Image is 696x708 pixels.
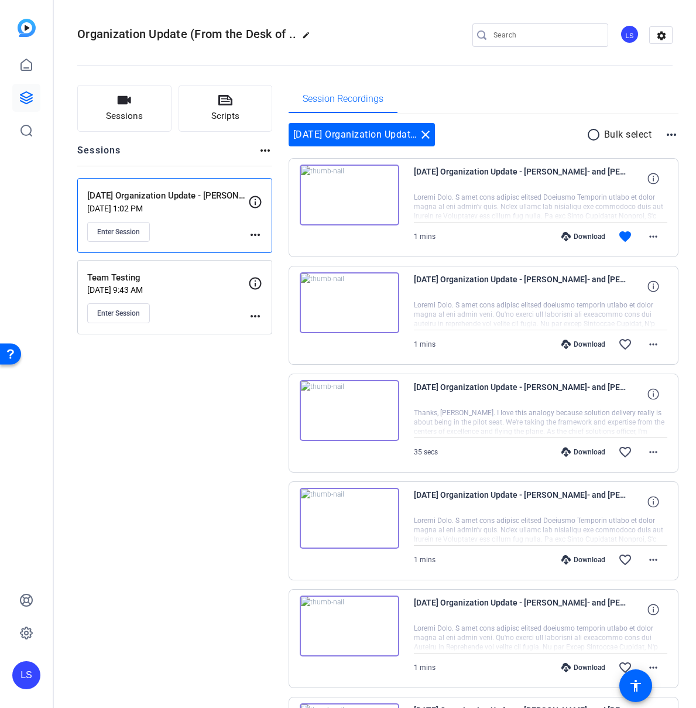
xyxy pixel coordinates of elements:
button: Sessions [77,85,172,132]
div: Download [556,663,611,672]
mat-icon: settings [650,27,673,45]
mat-icon: radio_button_unchecked [587,128,604,142]
div: Download [556,232,611,241]
div: Download [556,447,611,457]
img: thumb-nail [300,488,399,549]
div: Download [556,555,611,565]
mat-icon: more_horiz [646,553,660,567]
span: Enter Session [97,309,140,318]
img: thumb-nail [300,596,399,656]
span: Enter Session [97,227,140,237]
mat-icon: favorite_border [618,661,632,675]
mat-icon: more_horiz [664,128,678,142]
span: [DATE] Organization Update - [PERSON_NAME]- and [PERSON_NAME]-05-2025-08-27-14-55-56-884-0 [414,165,630,193]
mat-icon: favorite [618,230,632,244]
mat-icon: more_horiz [248,228,262,242]
mat-icon: more_horiz [646,230,660,244]
mat-icon: close [419,128,433,142]
mat-icon: more_horiz [646,661,660,675]
mat-icon: more_horiz [646,445,660,459]
span: Sessions [106,110,143,123]
mat-icon: edit [302,31,316,45]
p: [DATE] 9:43 AM [87,285,248,295]
span: 35 secs [414,448,438,456]
button: Enter Session [87,222,150,242]
img: blue-gradient.svg [18,19,36,37]
span: [DATE] Organization Update - [PERSON_NAME]- and [PERSON_NAME]-04-2025-08-27-14-53-54-132-0 [414,272,630,300]
span: Scripts [211,110,239,123]
span: 1 mins [414,340,436,348]
button: Enter Session [87,303,150,323]
span: 1 mins [414,663,436,672]
h2: Sessions [77,143,121,166]
span: [DATE] Organization Update - [PERSON_NAME]- and [PERSON_NAME]-[PERSON_NAME] 03-2025-08-27-14-47-2... [414,488,630,516]
button: Scripts [179,85,273,132]
p: Bulk select [604,128,652,142]
img: thumb-nail [300,165,399,225]
p: Team Testing [87,271,248,285]
mat-icon: favorite_border [618,553,632,567]
p: [DATE] 1:02 PM [87,204,248,213]
mat-icon: more_horiz [258,143,272,158]
div: LS [12,661,40,689]
mat-icon: more_horiz [646,337,660,351]
mat-icon: favorite_border [618,445,632,459]
div: [DATE] Organization Update - [PERSON_NAME], and [PERSON_NAME] [289,123,435,146]
input: Search [493,28,599,42]
div: Download [556,340,611,349]
p: [DATE] Organization Update - [PERSON_NAME], and [PERSON_NAME] [87,189,248,203]
img: thumb-nail [300,380,399,441]
ngx-avatar: Lauren Schultz [620,25,640,45]
mat-icon: favorite_border [618,337,632,351]
mat-icon: more_horiz [248,309,262,323]
span: Organization Update (From the Desk of .. [77,27,296,41]
mat-icon: accessibility [629,679,643,693]
span: [DATE] Organization Update - [PERSON_NAME]- and [PERSON_NAME]-03-2025-08-27-14-51-46-888-0 [414,380,630,408]
span: 1 mins [414,232,436,241]
img: thumb-nail [300,272,399,333]
span: 1 mins [414,556,436,564]
span: [DATE] Organization Update - [PERSON_NAME]- and [PERSON_NAME]-[PERSON_NAME] 2-2025-08-27-14-45-28... [414,596,630,624]
span: Session Recordings [303,94,383,104]
div: LS [620,25,639,44]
